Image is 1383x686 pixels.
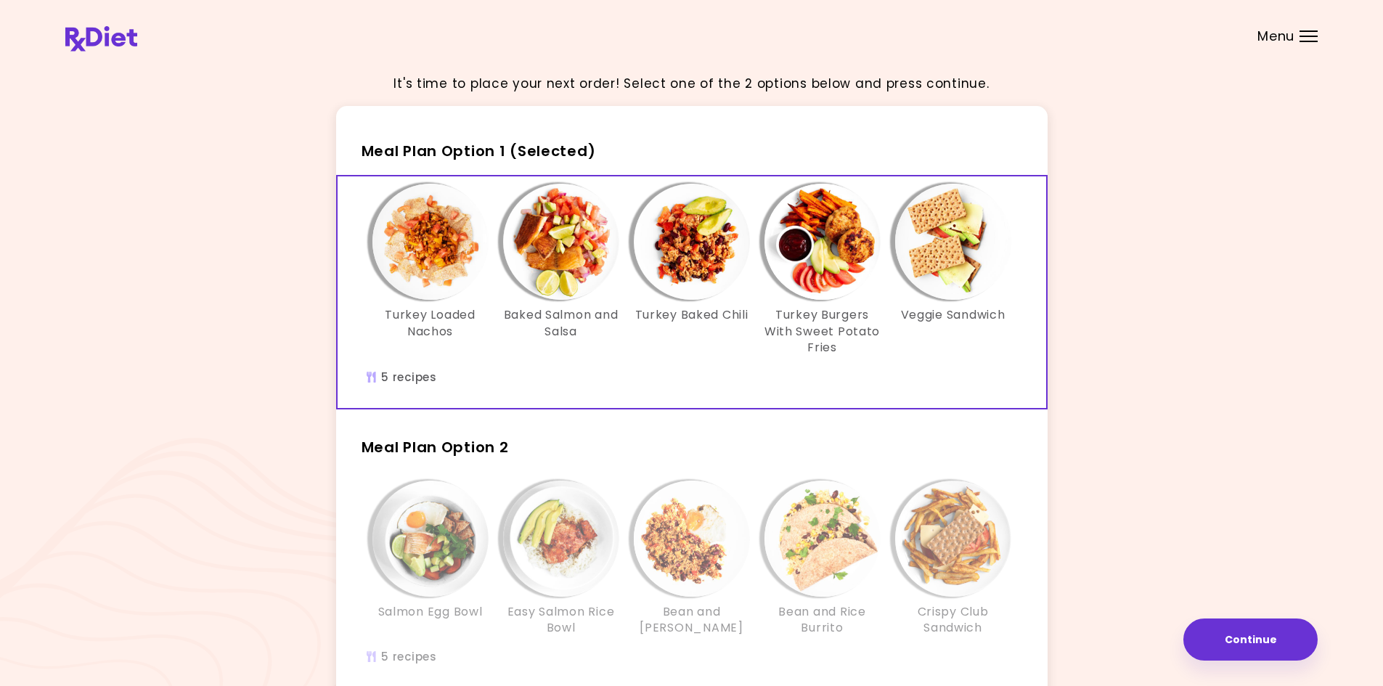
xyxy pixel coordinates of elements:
[1183,618,1318,661] button: Continue
[65,26,137,52] img: RxDiet
[496,481,627,637] div: Info - Easy Salmon Rice Bowl - Meal Plan Option 2
[764,307,881,356] h3: Turkey Burgers With Sweet Potato Fries
[757,184,888,356] div: Info - Turkey Burgers With Sweet Potato Fries - Meal Plan Option 1 (Selected)
[365,184,496,356] div: Info - Turkey Loaded Nachos - Meal Plan Option 1 (Selected)
[635,307,748,323] h3: Turkey Baked Chili
[372,307,489,340] h3: Turkey Loaded Nachos
[503,604,619,637] h3: Easy Salmon Rice Bowl
[627,481,757,637] div: Info - Bean and Tomato Quinoa - Meal Plan Option 2
[365,481,496,637] div: Info - Salmon Egg Bowl - Meal Plan Option 2
[888,184,1019,356] div: Info - Veggie Sandwich - Meal Plan Option 1 (Selected)
[503,307,619,340] h3: Baked Salmon and Salsa
[1257,30,1294,43] span: Menu
[378,604,483,620] h3: Salmon Egg Bowl
[764,604,881,637] h3: Bean and Rice Burrito
[901,307,1005,323] h3: Veggie Sandwich
[895,604,1011,637] h3: Crispy Club Sandwich
[393,74,989,94] p: It's time to place your next order! Select one of the 2 options below and press continue.
[362,141,596,161] span: Meal Plan Option 1 (Selected)
[634,604,750,637] h3: Bean and [PERSON_NAME]
[888,481,1019,637] div: Info - Crispy Club Sandwich - Meal Plan Option 2
[627,184,757,356] div: Info - Turkey Baked Chili - Meal Plan Option 1 (Selected)
[757,481,888,637] div: Info - Bean and Rice Burrito - Meal Plan Option 2
[362,437,509,457] span: Meal Plan Option 2
[496,184,627,356] div: Info - Baked Salmon and Salsa - Meal Plan Option 1 (Selected)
